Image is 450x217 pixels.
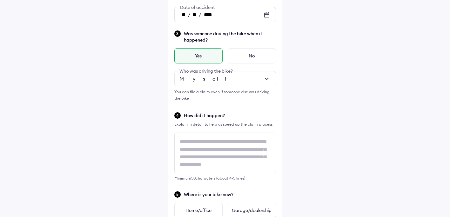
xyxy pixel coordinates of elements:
div: You can file a claim even if someone else was driving the bike [174,89,276,102]
span: Date of accident [178,4,216,10]
div: Yes [174,48,223,63]
div: No [228,48,276,63]
div: Explain in detail to help us speed up the claim process [174,121,276,128]
span: / [188,11,191,17]
span: How did it happen? [184,112,276,119]
span: Was someone driving the bike when it happened? [184,30,276,43]
span: Where is your bike now? [184,191,276,198]
div: Minimum 50 characters (about 4-5 lines) [174,176,276,181]
span: Myself [179,76,232,82]
span: / [199,11,201,17]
